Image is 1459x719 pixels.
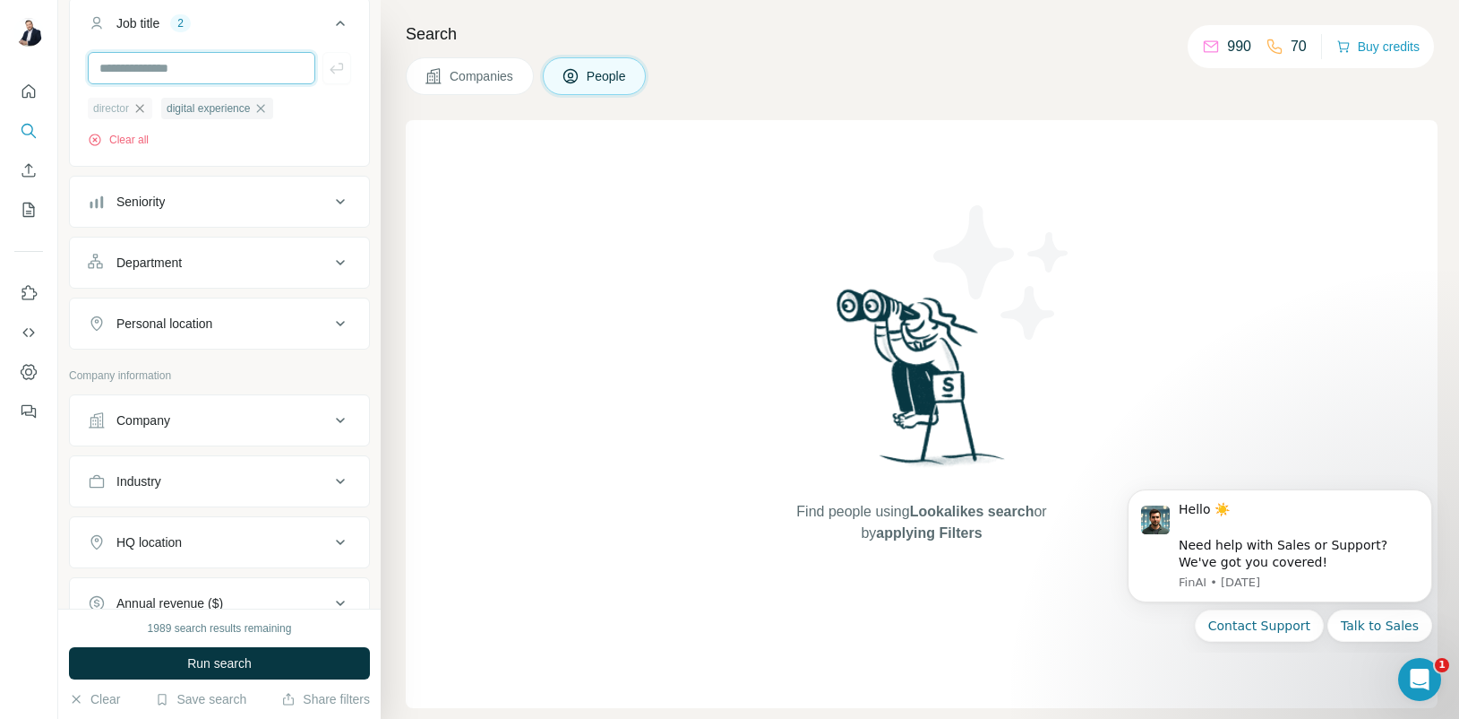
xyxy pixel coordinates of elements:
[116,533,182,551] div: HQ location
[1398,658,1441,701] iframe: Intercom live chat
[93,100,129,117] span: director
[116,14,159,32] div: Job title
[155,690,246,708] button: Save search
[70,2,369,52] button: Job title2
[14,194,43,226] button: My lists
[14,356,43,388] button: Dashboard
[116,315,212,333] div: Personal location
[116,411,170,429] div: Company
[922,192,1083,353] img: Surfe Illustration - Stars
[406,22,1438,47] h4: Search
[70,241,369,284] button: Department
[1101,473,1459,653] iframe: Intercom notifications message
[70,399,369,442] button: Company
[116,472,161,490] div: Industry
[1227,36,1251,57] p: 990
[14,18,43,47] img: Avatar
[14,75,43,108] button: Quick start
[69,368,370,384] p: Company information
[14,115,43,147] button: Search
[828,284,1015,484] img: Surfe Illustration - Woman searching with binoculars
[14,316,43,349] button: Use Surfe API
[450,67,515,85] span: Companies
[116,594,223,612] div: Annual revenue ($)
[70,302,369,345] button: Personal location
[148,620,292,637] div: 1989 search results remaining
[14,154,43,186] button: Enrich CSV
[69,647,370,680] button: Run search
[116,193,165,211] div: Seniority
[69,690,120,708] button: Clear
[1336,34,1420,59] button: Buy credits
[70,521,369,564] button: HQ location
[116,254,182,272] div: Department
[187,654,252,672] span: Run search
[14,277,43,309] button: Use Surfe on LinkedIn
[70,582,369,625] button: Annual revenue ($)
[70,180,369,223] button: Seniority
[170,15,191,31] div: 2
[167,100,250,117] span: digital experience
[910,504,1034,519] span: Lookalikes search
[281,690,370,708] button: Share filters
[778,501,1065,544] span: Find people using or by
[14,395,43,428] button: Feedback
[88,132,149,148] button: Clear all
[70,460,369,503] button: Industry
[1291,36,1307,57] p: 70
[876,525,982,541] span: applying Filters
[1435,658,1449,672] span: 1
[587,67,628,85] span: People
